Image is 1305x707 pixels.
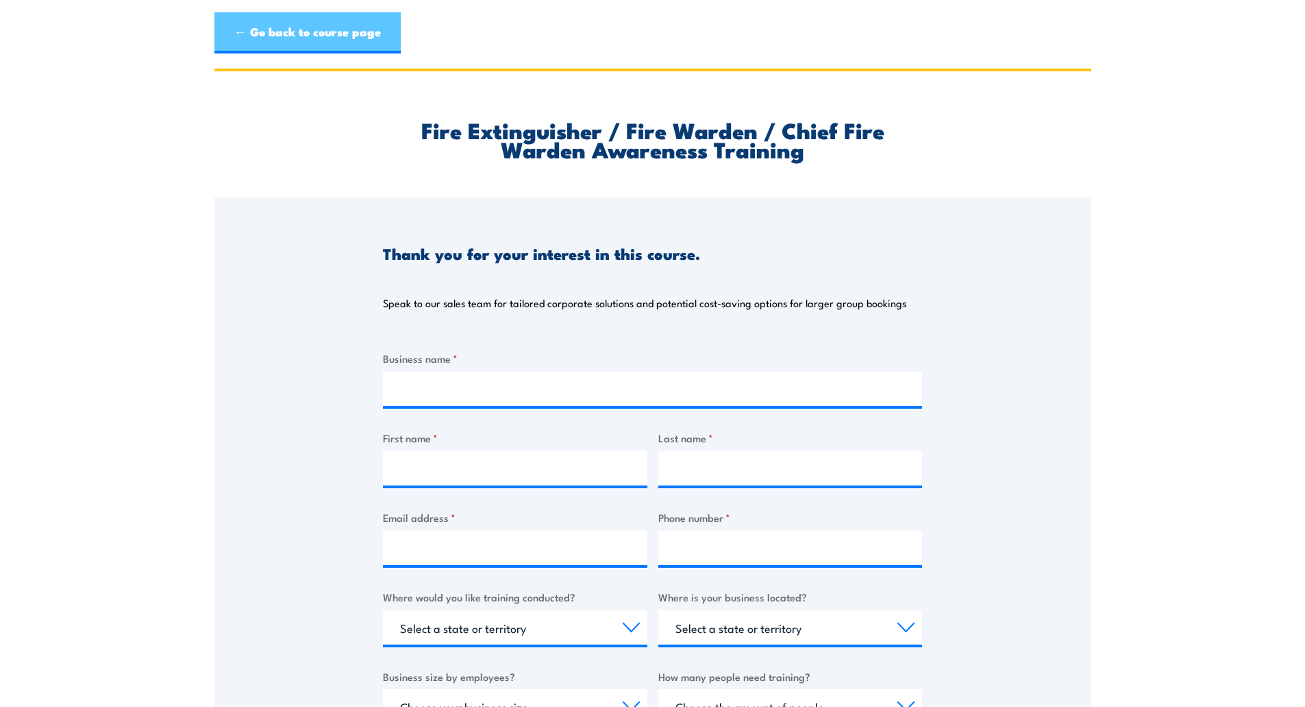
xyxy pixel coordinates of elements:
[658,669,923,684] label: How many people need training?
[383,296,906,310] p: Speak to our sales team for tailored corporate solutions and potential cost-saving options for la...
[658,589,923,605] label: Where is your business located?
[658,510,923,525] label: Phone number
[658,430,923,446] label: Last name
[383,669,647,684] label: Business size by employees?
[383,245,700,261] h3: Thank you for your interest in this course.
[383,510,647,525] label: Email address
[383,120,922,158] h2: Fire Extinguisher / Fire Warden / Chief Fire Warden Awareness Training
[383,430,647,446] label: First name
[214,12,401,53] a: ← Go back to course page
[383,589,647,605] label: Where would you like training conducted?
[383,350,922,366] label: Business name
